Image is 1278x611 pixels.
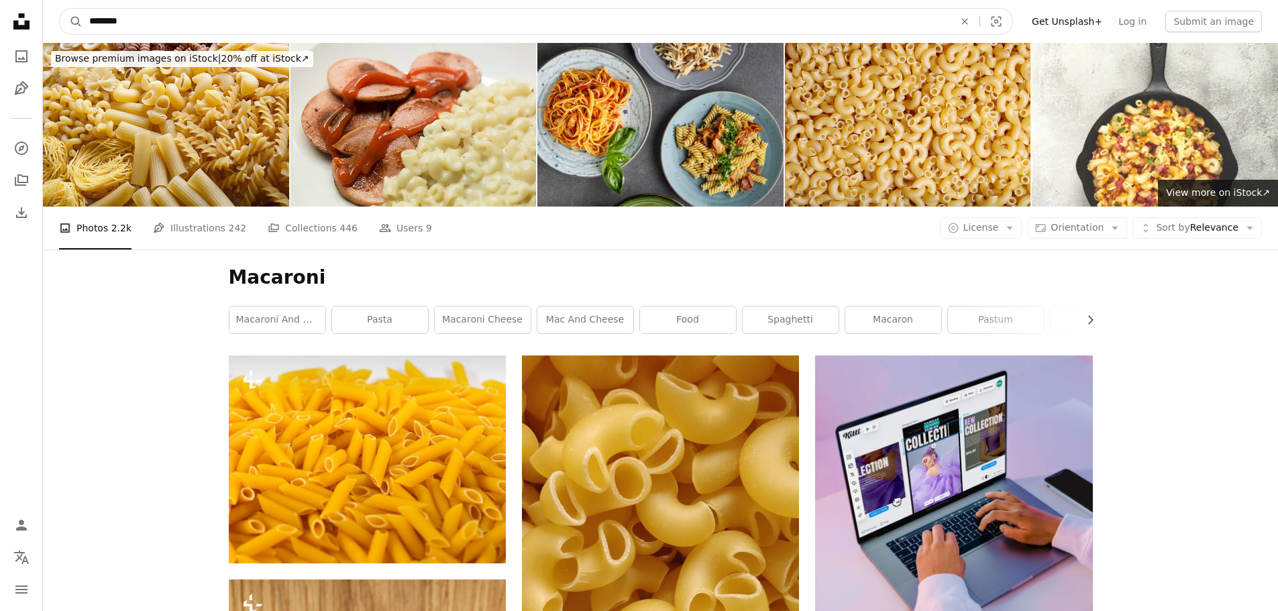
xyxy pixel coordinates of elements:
[1165,11,1262,32] button: Submit an image
[60,9,83,34] button: Search Unsplash
[8,75,35,102] a: Illustrations
[43,43,289,207] img: Pasta variation
[426,221,432,235] span: 9
[332,307,428,333] a: pasta
[379,207,432,249] a: Users 9
[537,307,633,333] a: mac and cheese
[980,9,1012,34] button: Visual search
[8,135,35,162] a: Explore
[8,199,35,226] a: Download History
[785,43,1031,207] img: Macaroni or Elbow Pasta (uncooked)
[948,307,1044,333] a: pastum
[940,217,1022,239] button: License
[743,307,839,333] a: spaghetti
[1156,222,1189,233] span: Sort by
[268,207,358,249] a: Collections 446
[1027,217,1127,239] button: Orientation
[1166,187,1270,198] span: View more on iStock ↗
[1051,222,1104,233] span: Orientation
[845,307,941,333] a: macaron
[1024,11,1110,32] a: Get Unsplash+
[963,222,999,233] span: License
[8,43,35,70] a: Photos
[1078,307,1093,333] button: scroll list to the right
[55,53,221,64] span: Browse premium images on iStock |
[59,8,1013,35] form: Find visuals sitewide
[1132,217,1262,239] button: Sort byRelevance
[522,535,799,547] a: yellow rubber balloons in close up photography
[229,221,247,235] span: 242
[1032,43,1278,207] img: macaroni with cheese and bacon, baked, homemade, no people,
[229,453,506,465] a: a pile of yellow pasta on a white surface
[1051,307,1147,333] a: meal
[43,43,321,75] a: Browse premium images on iStock|20% off at iStock↗
[290,43,537,207] img: Swedish Sausage with Macaronis
[229,307,325,333] a: macaroni and cheese
[1156,221,1238,235] span: Relevance
[8,544,35,571] button: Language
[8,8,35,38] a: Home — Unsplash
[1110,11,1155,32] a: Log in
[1158,180,1278,207] a: View more on iStock↗
[55,53,309,64] span: 20% off at iStock ↗
[339,221,358,235] span: 446
[537,43,784,207] img: Pasta plate. Macaroni. Spaghetti. Bowl of spaghetti. Bowl of spiral pasta. Fusilli and spaghetti ...
[640,307,736,333] a: food
[8,576,35,603] button: Menu
[229,266,1093,290] h1: Macaroni
[8,167,35,194] a: Collections
[435,307,531,333] a: macaroni cheese
[153,207,246,249] a: Illustrations 242
[229,355,506,563] img: a pile of yellow pasta on a white surface
[8,512,35,539] a: Log in / Sign up
[950,9,979,34] button: Clear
